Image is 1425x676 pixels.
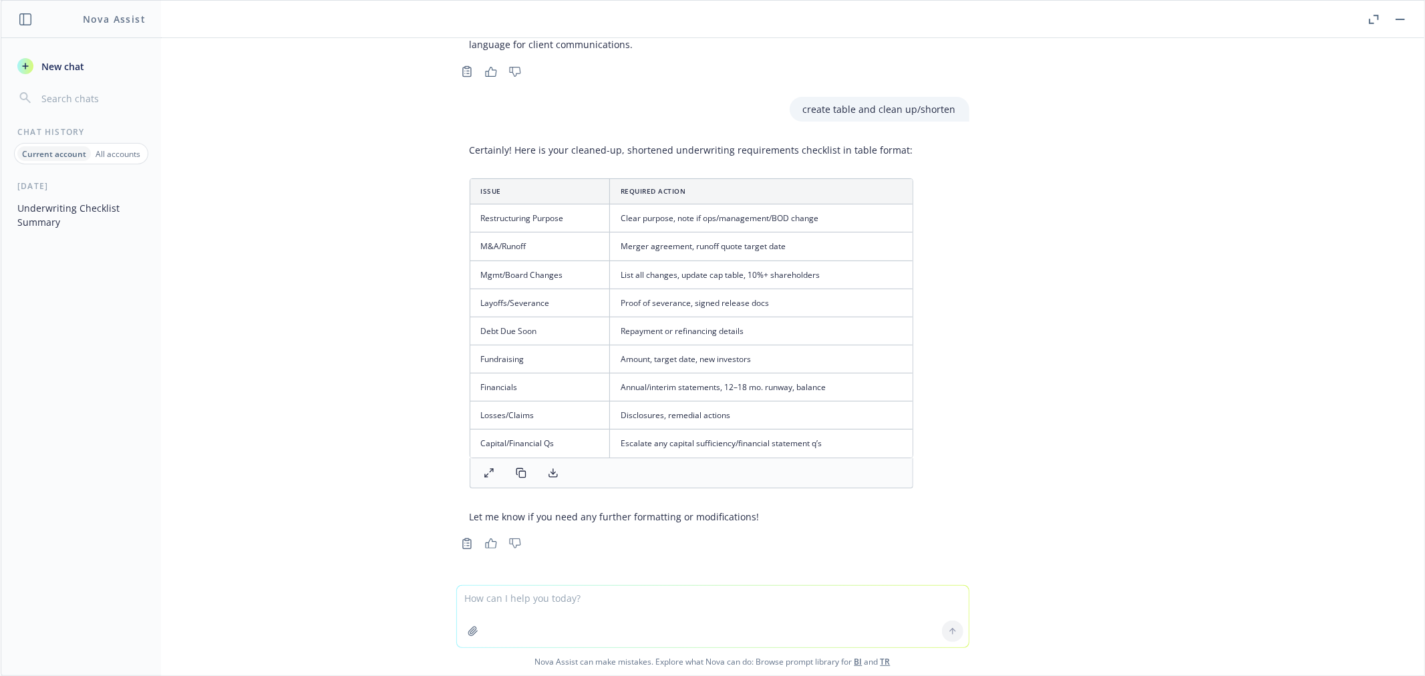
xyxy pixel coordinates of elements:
[609,204,912,232] td: Clear purpose, note if ops/management/BOD change
[854,656,862,667] a: BI
[881,656,891,667] a: TR
[470,345,610,373] td: Fundraising
[96,148,140,160] p: All accounts
[22,148,86,160] p: Current account
[470,317,610,345] td: Debt Due Soon
[39,59,84,73] span: New chat
[803,102,956,116] p: create table and clean up/shorten
[6,648,1419,675] span: Nova Assist can make mistakes. Explore what Nova can do: Browse prompt library for and
[470,289,610,317] td: Layoffs/Severance
[609,317,912,345] td: Repayment or refinancing details
[504,62,526,81] button: Thumbs down
[470,401,610,430] td: Losses/Claims
[461,538,473,550] svg: Copy to clipboard
[470,373,610,401] td: Financials
[83,12,146,26] h1: Nova Assist
[609,289,912,317] td: Proof of severance, signed release docs
[609,345,912,373] td: Amount, target date, new investors
[470,261,610,289] td: Mgmt/Board Changes
[609,373,912,401] td: Annual/interim statements, 12–18 mo. runway, balance
[609,232,912,261] td: Merger agreement, runoff quote target date
[504,534,526,553] button: Thumbs down
[470,143,913,157] p: Certainly! Here is your cleaned-up, shortened underwriting requirements checklist in table format:
[481,186,502,196] span: Issue
[1,180,161,192] div: [DATE]
[470,430,610,458] td: Capital/Financial Qs
[461,65,473,77] svg: Copy to clipboard
[470,204,610,232] td: Restructuring Purpose
[609,261,912,289] td: List all changes, update cap table, 10%+ shareholders
[470,232,610,261] td: M&A/Runoff
[609,430,912,458] td: Escalate any capital sufficiency/financial statement q’s
[1,126,161,138] div: Chat History
[621,186,686,196] span: Required Action
[470,510,913,524] p: Let me know if you need any further formatting or modifications!
[609,401,912,430] td: Disclosures, remedial actions
[39,89,145,108] input: Search chats
[12,197,150,233] button: Underwriting Checklist Summary
[12,54,150,78] button: New chat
